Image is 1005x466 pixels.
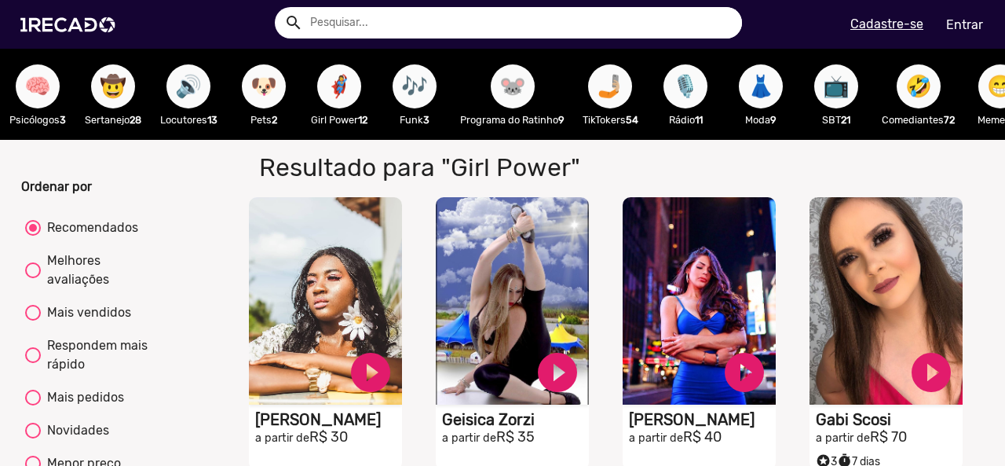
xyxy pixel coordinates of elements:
p: Moda [731,112,791,127]
b: 9 [770,114,777,126]
video: S1RECADO vídeos dedicados para fãs e empresas [623,197,776,405]
u: Cadastre-se [850,17,923,31]
span: 🐭 [499,64,526,108]
b: 2 [272,114,277,126]
small: a partir de [442,431,496,445]
p: Programa do Ratinho [460,112,565,127]
p: Pets [234,112,294,127]
b: 72 [944,114,955,126]
button: 📺 [814,64,858,108]
h2: R$ 30 [255,429,402,446]
span: 🤠 [100,64,126,108]
button: Example home icon [279,8,306,35]
small: a partir de [255,431,309,445]
h1: Resultado para "Girl Power" [247,152,722,182]
span: 🎶 [401,64,428,108]
a: play_circle_filled [721,349,768,396]
h1: Geisica Zorzi [442,410,589,429]
video: S1RECADO vídeos dedicados para fãs e empresas [809,197,963,405]
h1: [PERSON_NAME] [255,410,402,429]
button: 🤣 [897,64,941,108]
p: Girl Power [309,112,369,127]
div: Melhores avaliações [41,251,165,289]
p: SBT [806,112,866,127]
span: 🔊 [175,64,202,108]
p: Sertanejo [83,112,143,127]
div: Mais pedidos [41,388,124,407]
b: 3 [60,114,66,126]
button: 🤳🏼 [588,64,632,108]
div: Mais vendidos [41,303,131,322]
b: 3 [423,114,429,126]
h2: R$ 40 [629,429,776,446]
video: S1RECADO vídeos dedicados para fãs e empresas [436,197,589,405]
mat-icon: Example home icon [284,13,303,32]
a: play_circle_filled [908,349,955,396]
button: 🧠 [16,64,60,108]
b: 54 [626,114,638,126]
h1: Gabi Scosi [816,410,963,429]
h2: R$ 70 [816,429,963,446]
b: 21 [841,114,850,126]
b: 11 [695,114,703,126]
b: 13 [207,114,217,126]
button: 🤠 [91,64,135,108]
button: 👗 [739,64,783,108]
small: a partir de [629,431,683,445]
p: Comediantes [882,112,955,127]
p: Funk [385,112,444,127]
span: 📺 [823,64,850,108]
a: play_circle_filled [534,349,581,396]
span: 🎙️ [672,64,699,108]
b: 9 [558,114,565,126]
button: 🎶 [393,64,437,108]
small: a partir de [816,431,870,445]
span: 🤳🏼 [597,64,623,108]
a: play_circle_filled [347,349,394,396]
span: 🤣 [905,64,932,108]
span: 🦸‍♀️ [326,64,353,108]
a: Entrar [936,11,993,39]
p: Rádio [656,112,715,127]
button: 🐶 [242,64,286,108]
button: 🔊 [166,64,210,108]
span: 🐶 [250,64,277,108]
b: Ordenar por [21,179,92,194]
button: 🐭 [491,64,535,108]
h2: R$ 35 [442,429,589,446]
b: 28 [130,114,141,126]
h1: [PERSON_NAME] [629,410,776,429]
span: 👗 [747,64,774,108]
div: Recomendados [41,218,138,237]
button: 🎙️ [663,64,707,108]
b: 12 [358,114,367,126]
button: 🦸‍♀️ [317,64,361,108]
p: TikTokers [580,112,640,127]
span: 🧠 [24,64,51,108]
p: Locutores [159,112,218,127]
div: Novidades [41,421,109,440]
p: Psicólogos [8,112,68,127]
div: Respondem mais rápido [41,336,165,374]
video: S1RECADO vídeos dedicados para fãs e empresas [249,197,402,405]
input: Pesquisar... [298,7,742,39]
